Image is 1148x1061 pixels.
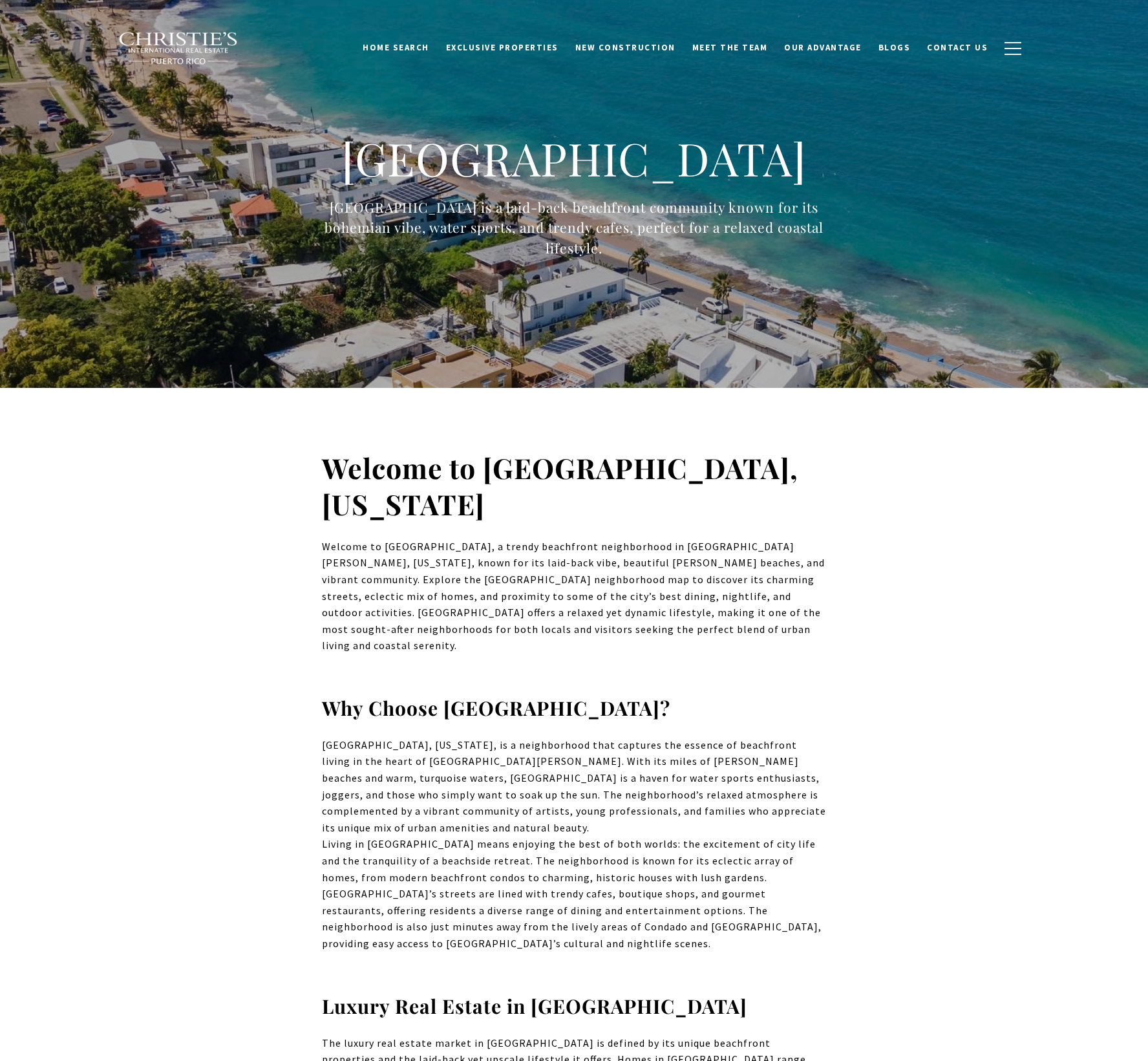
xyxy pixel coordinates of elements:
[575,42,675,53] span: New Construction
[684,36,776,60] a: Meet the Team
[322,993,747,1019] strong: Luxury Real Estate in [GEOGRAPHIC_DATA]
[322,449,798,522] strong: Welcome to [GEOGRAPHIC_DATA], [US_STATE]
[784,42,862,53] span: Our Advantage
[446,42,558,53] span: Exclusive Properties
[567,36,684,60] a: New Construction
[322,836,826,952] p: Living in [GEOGRAPHIC_DATA] means enjoying the best of both worlds: the excitement of city life a...
[870,36,919,60] a: Blogs
[322,737,826,837] p: [GEOGRAPHIC_DATA], [US_STATE], is a neighborhood that captures the essence of beachfront living i...
[354,36,438,60] a: Home Search
[927,42,988,53] span: Contact Us
[322,539,826,654] p: Welcome to [GEOGRAPHIC_DATA], a trendy beachfront neighborhood in [GEOGRAPHIC_DATA][PERSON_NAME],...
[296,197,852,259] div: [GEOGRAPHIC_DATA] is a laid-back beachfront community known for its bohemian vibe, water sports, ...
[296,130,852,187] h1: [GEOGRAPHIC_DATA]
[118,32,239,65] img: Christie's International Real Estate black text logo
[438,36,567,60] a: Exclusive Properties
[322,695,670,721] strong: Why Choose [GEOGRAPHIC_DATA]?
[878,42,911,53] span: Blogs
[776,36,870,60] a: Our Advantage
